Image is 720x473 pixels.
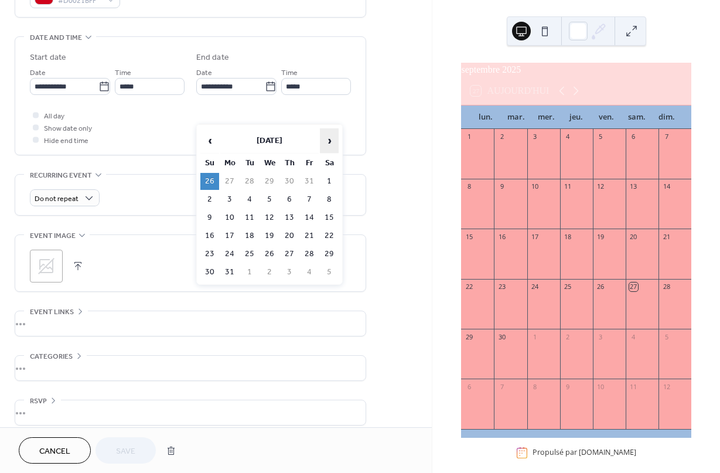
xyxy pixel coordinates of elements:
th: Mo [220,155,239,172]
td: 16 [200,227,219,244]
div: 20 [629,232,638,241]
td: 4 [300,264,319,281]
div: 23 [497,283,506,291]
td: 7 [300,191,319,208]
div: 10 [531,182,540,191]
div: dim. [651,106,682,129]
span: Time [115,67,131,79]
td: 21 [300,227,319,244]
a: [DOMAIN_NAME] [579,448,636,458]
div: 2 [497,132,506,141]
div: 19 [596,232,605,241]
div: lun. [470,106,501,129]
td: 5 [320,264,339,281]
div: 12 [596,182,605,191]
span: ‹ [201,129,219,152]
th: [DATE] [220,128,319,154]
div: 27 [629,283,638,291]
span: Recurring event [30,169,92,182]
span: Time [281,67,298,79]
td: 31 [220,264,239,281]
td: 10 [220,209,239,226]
div: 6 [465,382,473,391]
td: 26 [200,173,219,190]
div: 15 [465,232,473,241]
div: 7 [497,382,506,391]
td: 1 [240,264,259,281]
div: 25 [564,283,572,291]
td: 31 [300,173,319,190]
div: ••• [15,400,366,425]
span: Event image [30,230,76,242]
div: 30 [497,332,506,341]
span: Show date only [44,122,92,135]
td: 2 [260,264,279,281]
span: Event links [30,306,74,318]
div: 5 [662,332,671,341]
div: 10 [596,382,605,391]
td: 26 [260,246,279,263]
th: Th [280,155,299,172]
td: 2 [200,191,219,208]
th: We [260,155,279,172]
div: 29 [465,332,473,341]
div: Start date [30,52,66,64]
td: 23 [200,246,219,263]
td: 20 [280,227,299,244]
th: Fr [300,155,319,172]
div: 11 [564,182,572,191]
div: 6 [629,132,638,141]
td: 17 [220,227,239,244]
td: 25 [240,246,259,263]
td: 29 [320,246,339,263]
div: 14 [662,182,671,191]
div: 1 [531,332,540,341]
div: 11 [629,382,638,391]
div: 2 [564,332,572,341]
div: 16 [497,232,506,241]
td: 28 [240,173,259,190]
td: 11 [240,209,259,226]
td: 19 [260,227,279,244]
button: Cancel [19,437,91,464]
td: 27 [280,246,299,263]
span: All day [44,110,64,122]
td: 4 [240,191,259,208]
td: 1 [320,173,339,190]
td: 27 [220,173,239,190]
span: › [320,129,338,152]
td: 9 [200,209,219,226]
div: ••• [15,311,366,336]
div: sam. [622,106,652,129]
th: Sa [320,155,339,172]
div: 9 [497,182,506,191]
span: Date [196,67,212,79]
td: 29 [260,173,279,190]
td: 18 [240,227,259,244]
td: 13 [280,209,299,226]
td: 8 [320,191,339,208]
td: 28 [300,246,319,263]
div: 9 [564,382,572,391]
span: Hide end time [44,135,88,147]
td: 15 [320,209,339,226]
div: End date [196,52,229,64]
div: 17 [531,232,540,241]
div: 24 [531,283,540,291]
div: 1 [465,132,473,141]
th: Tu [240,155,259,172]
th: Su [200,155,219,172]
div: mar. [501,106,531,129]
td: 3 [220,191,239,208]
span: RSVP [30,395,47,407]
td: 6 [280,191,299,208]
div: 18 [564,232,572,241]
div: 21 [662,232,671,241]
div: ; [30,250,63,283]
div: 28 [662,283,671,291]
div: 3 [596,332,605,341]
span: Date [30,67,46,79]
div: 22 [465,283,473,291]
div: 8 [465,182,473,191]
